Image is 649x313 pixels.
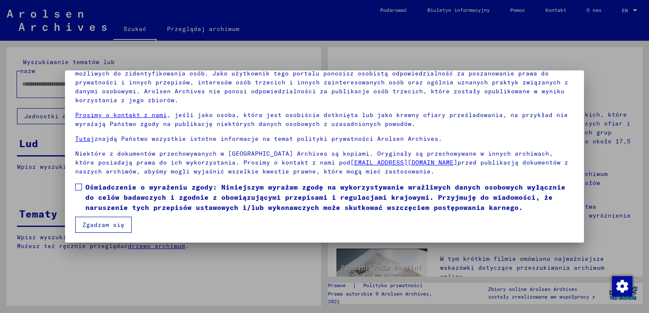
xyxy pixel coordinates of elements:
[75,217,132,233] button: Zgadzam się
[85,183,565,212] font: Oświadczenie o wyrażeniu zgody: Niniejszym wyrażam zgodę na wykorzystywanie wrażliwych danych oso...
[75,134,574,143] p: znajdą Państwo wszystkie istotne informacje na temat polityki prywatności Arolsen Archives.
[75,111,574,129] p: , jeśli jako osoba, która jest osobiście dotknięta lub jako krewny ofiary prześladowania, na przy...
[350,159,457,166] a: [EMAIL_ADDRESS][DOMAIN_NAME]
[75,135,94,143] a: Tutaj
[75,60,574,105] p: Należy pamiętać, że ten portal poświęcony ofiarom prześladowań nazistowskich zawiera wrażliwe dan...
[75,111,167,119] a: Prosimy o kontakt z nami
[612,276,632,296] div: Zmienianie zgody
[75,149,574,176] p: Niektóre z dokumentów przechowywanych w [GEOGRAPHIC_DATA] Archives są kopiami. Oryginały są przec...
[612,276,632,296] img: Zmienianie zgody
